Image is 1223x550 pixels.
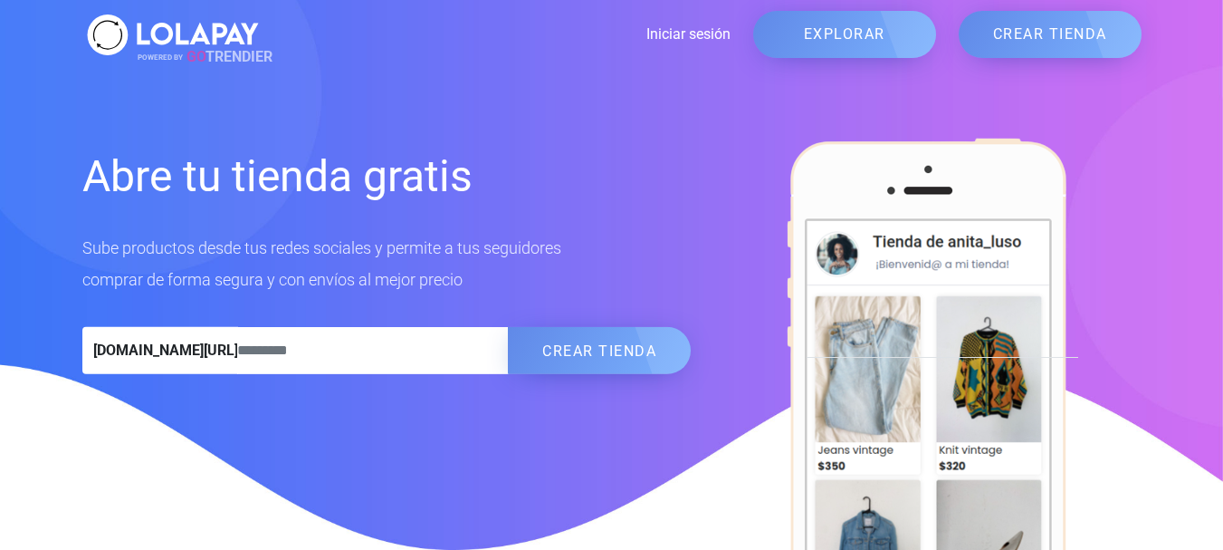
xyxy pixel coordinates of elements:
a: Iniciar sesión [263,24,731,45]
span: POWERED BY [138,53,183,61]
a: EXPLORAR [753,11,936,58]
span: GO [186,48,205,65]
p: Sube productos desde tus redes sociales y permite a tus seguidores comprar de forma segura y con ... [82,232,692,295]
button: CREAR TIENDA [508,327,691,374]
span: TRENDIER [138,46,272,68]
h1: Abre tu tienda gratis [82,149,692,205]
span: [DOMAIN_NAME][URL] [82,327,238,374]
img: logo_white.svg [82,9,263,61]
a: CREAR TIENDA [959,11,1142,58]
